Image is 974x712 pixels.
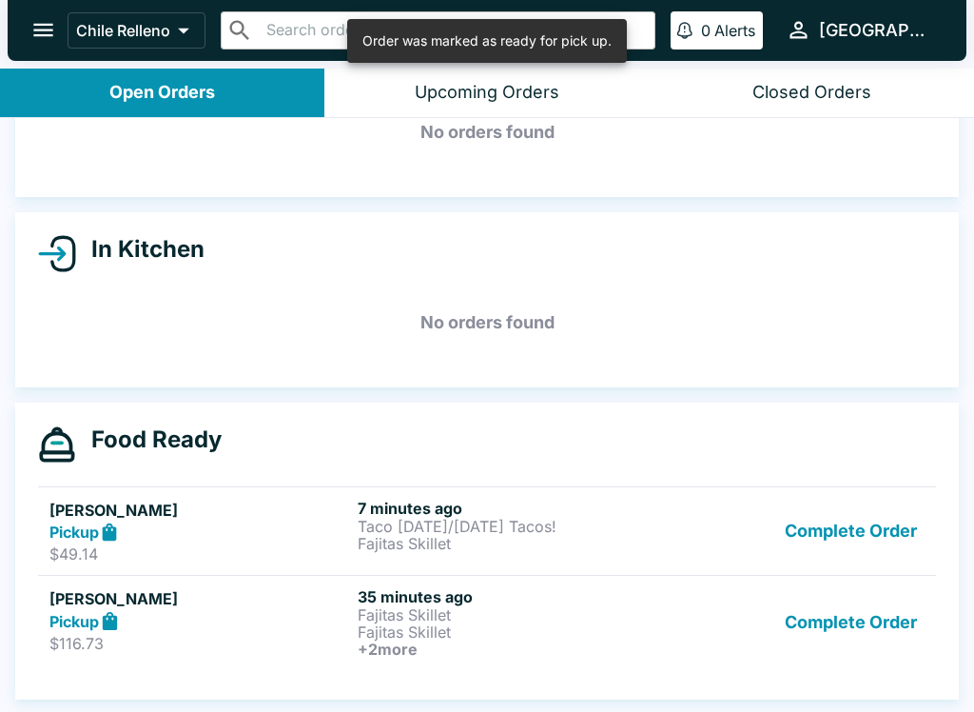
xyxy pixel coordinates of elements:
[752,82,871,104] div: Closed Orders
[76,235,205,264] h4: In Kitchen
[49,523,99,542] strong: Pickup
[49,587,350,610] h5: [PERSON_NAME]
[358,499,658,518] h6: 7 minutes ago
[819,19,936,42] div: [GEOGRAPHIC_DATA]
[19,6,68,54] button: open drawer
[49,544,350,564] p: $49.14
[777,499,925,564] button: Complete Order
[778,10,944,50] button: [GEOGRAPHIC_DATA]
[362,25,612,57] div: Order was marked as ready for pick up.
[38,98,936,167] h5: No orders found
[49,634,350,653] p: $116.73
[76,425,222,454] h4: Food Ready
[358,587,658,606] h6: 35 minutes ago
[415,82,559,104] div: Upcoming Orders
[777,587,925,658] button: Complete Order
[358,606,658,623] p: Fajitas Skillet
[261,17,647,44] input: Search orders by name or phone number
[358,641,658,658] h6: + 2 more
[358,623,658,641] p: Fajitas Skillet
[358,518,658,535] p: Taco [DATE]/[DATE] Tacos!
[714,21,755,40] p: Alerts
[38,288,936,357] h5: No orders found
[68,12,205,49] button: Chile Relleno
[38,486,936,576] a: [PERSON_NAME]Pickup$49.147 minutes agoTaco [DATE]/[DATE] Tacos!Fajitas SkilletComplete Order
[49,499,350,522] h5: [PERSON_NAME]
[109,82,215,104] div: Open Orders
[38,575,936,669] a: [PERSON_NAME]Pickup$116.7335 minutes agoFajitas SkilletFajitas Skillet+2moreComplete Order
[358,535,658,552] p: Fajitas Skillet
[49,612,99,631] strong: Pickup
[701,21,711,40] p: 0
[76,21,170,40] p: Chile Relleno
